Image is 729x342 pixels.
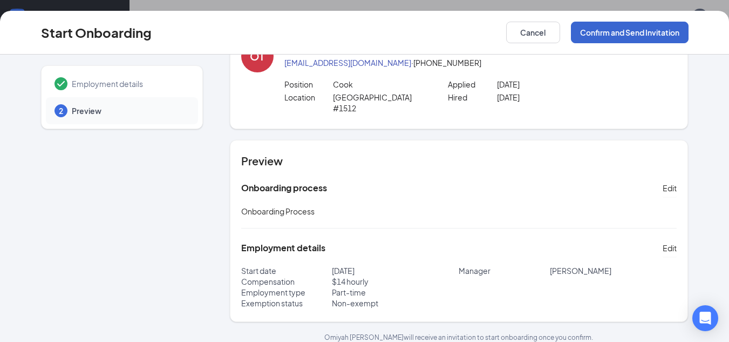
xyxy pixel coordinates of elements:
[72,105,187,116] span: Preview
[663,183,677,193] span: Edit
[332,276,459,287] p: $ 14 hourly
[241,242,325,254] h5: Employment details
[448,92,497,103] p: Hired
[663,179,677,197] button: Edit
[663,239,677,257] button: Edit
[284,58,411,68] a: [EMAIL_ADDRESS][DOMAIN_NAME]
[550,265,677,276] p: [PERSON_NAME]
[72,78,187,89] span: Employment details
[333,92,431,113] p: [GEOGRAPHIC_DATA] #1512
[59,105,63,116] span: 2
[497,92,595,103] p: [DATE]
[241,206,315,216] span: Onboarding Process
[571,22,689,43] button: Confirm and Send Invitation
[459,265,549,276] p: Manager
[241,182,327,194] h5: Onboarding process
[506,22,560,43] button: Cancel
[230,333,689,342] p: Omiyah [PERSON_NAME] will receive an invitation to start onboarding once you confirm.
[332,298,459,309] p: Non-exempt
[333,79,431,90] p: Cook
[41,23,152,42] h3: Start Onboarding
[448,79,497,90] p: Applied
[241,265,332,276] p: Start date
[284,79,333,90] p: Position
[284,57,677,68] p: · [PHONE_NUMBER]
[497,79,595,90] p: [DATE]
[241,276,332,287] p: Compensation
[692,305,718,331] div: Open Intercom Messenger
[663,243,677,253] span: Edit
[332,265,459,276] p: [DATE]
[241,153,677,169] h4: Preview
[284,92,333,103] p: Location
[332,287,459,298] p: Part-time
[250,49,265,64] div: OT
[241,287,332,298] p: Employment type
[54,77,67,90] svg: Checkmark
[241,298,332,309] p: Exemption status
